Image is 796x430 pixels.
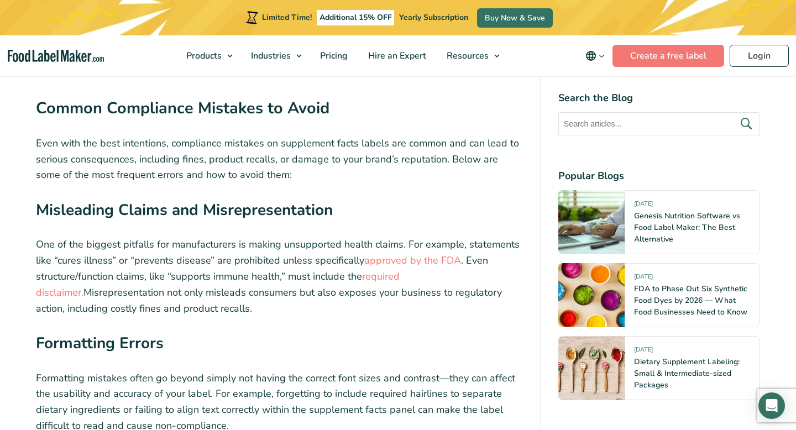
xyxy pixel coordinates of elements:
[634,284,747,317] a: FDA to Phase Out Six Synthetic Food Dyes by 2026 — What Food Businesses Need to Know
[558,112,760,135] input: Search articles...
[176,35,238,76] a: Products
[437,35,505,76] a: Resources
[612,45,724,67] a: Create a free label
[558,91,760,106] h4: Search the Blog
[443,50,490,62] span: Resources
[36,97,329,119] strong: Common Compliance Mistakes to Avoid
[183,50,223,62] span: Products
[248,50,292,62] span: Industries
[558,169,760,183] h4: Popular Blogs
[36,270,400,299] a: required disclaimer.
[758,392,785,419] div: Open Intercom Messenger
[241,35,307,76] a: Industries
[634,200,653,212] span: [DATE]
[364,254,461,267] a: approved by the FDA
[317,10,395,25] span: Additional 15% OFF
[36,200,333,221] strong: Misleading Claims and Misrepresentation
[634,272,653,285] span: [DATE]
[358,35,434,76] a: Hire an Expert
[365,50,427,62] span: Hire an Expert
[310,35,355,76] a: Pricing
[317,50,349,62] span: Pricing
[399,12,468,23] span: Yearly Subscription
[634,211,740,244] a: Genesis Nutrition Software vs Food Label Maker: The Best Alternative
[36,237,522,316] p: One of the biggest pitfalls for manufacturers is making unsupported health claims. For example, s...
[36,135,522,183] p: Even with the best intentions, compliance mistakes on supplement facts labels are common and can ...
[36,333,164,354] strong: Formatting Errors
[634,345,653,358] span: [DATE]
[262,12,312,23] span: Limited Time!
[477,8,553,28] a: Buy Now & Save
[730,45,789,67] a: Login
[634,356,740,390] a: Dietary Supplement Labeling: Small & Intermediate-sized Packages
